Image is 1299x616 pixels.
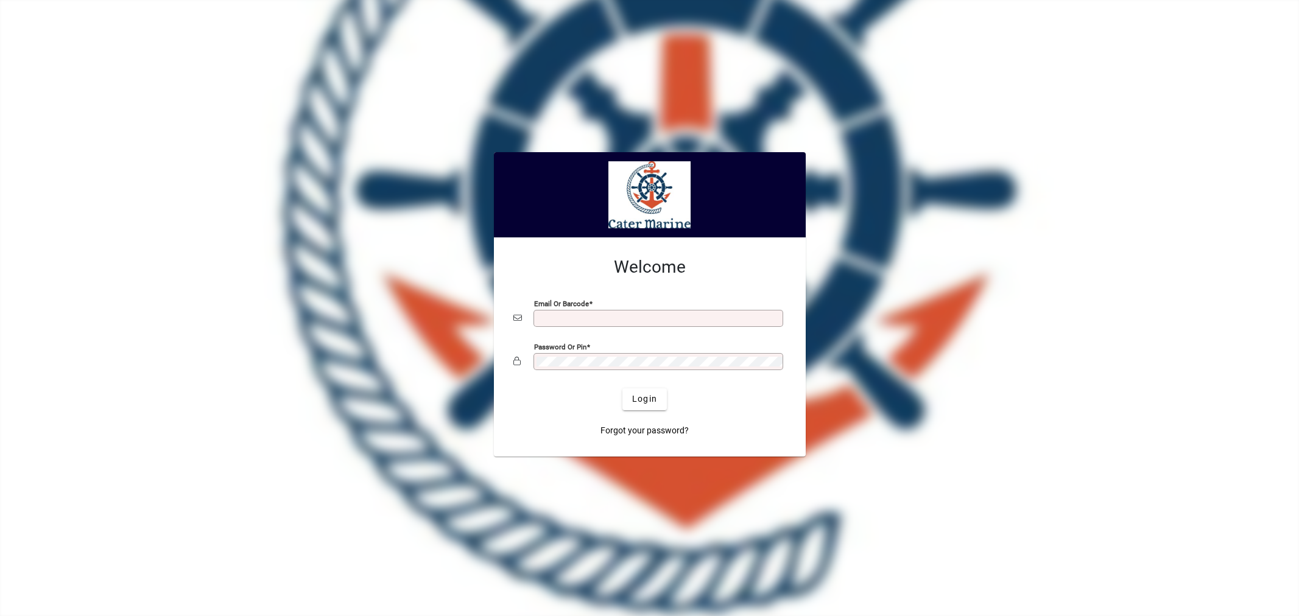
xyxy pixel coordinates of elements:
[534,299,589,307] mat-label: Email or Barcode
[596,420,694,442] a: Forgot your password?
[632,393,657,405] span: Login
[534,342,586,351] mat-label: Password or Pin
[513,257,786,278] h2: Welcome
[622,388,667,410] button: Login
[600,424,689,437] span: Forgot your password?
